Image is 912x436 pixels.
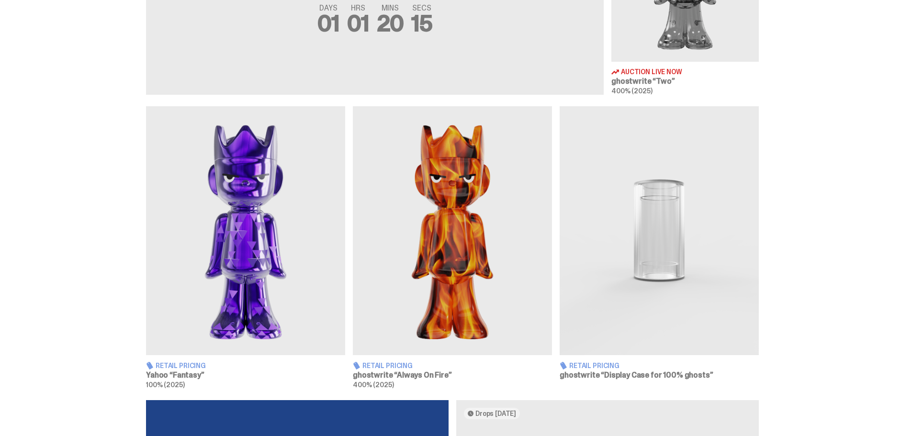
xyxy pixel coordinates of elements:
img: Display Case for 100% ghosts [560,106,759,355]
h3: ghostwrite “Two” [611,78,759,85]
span: Retail Pricing [569,362,619,369]
a: Fantasy Retail Pricing [146,106,345,388]
span: DAYS [317,4,339,12]
img: Fantasy [146,106,345,355]
span: 01 [347,8,369,38]
span: 400% (2025) [353,380,394,389]
span: 400% (2025) [611,87,652,95]
h3: ghostwrite “Always On Fire” [353,371,552,379]
span: HRS [347,4,369,12]
span: Drops [DATE] [475,410,516,417]
span: SECS [411,4,432,12]
span: 20 [377,8,404,38]
img: Always On Fire [353,106,552,355]
h3: ghostwrite “Display Case for 100% ghosts” [560,371,759,379]
a: Always On Fire Retail Pricing [353,106,552,388]
span: Retail Pricing [362,362,413,369]
span: Retail Pricing [156,362,206,369]
span: Auction Live Now [621,68,682,75]
span: 15 [411,8,432,38]
h3: Yahoo “Fantasy” [146,371,345,379]
span: MINS [377,4,404,12]
a: Display Case for 100% ghosts Retail Pricing [560,106,759,388]
span: 01 [317,8,339,38]
span: 100% (2025) [146,380,184,389]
